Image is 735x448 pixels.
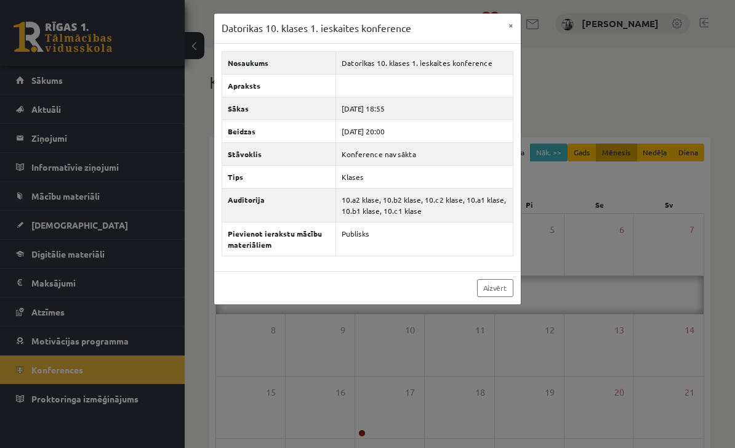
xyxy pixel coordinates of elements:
[501,14,521,37] button: ×
[222,97,336,120] th: Sākas
[222,21,411,36] h3: Datorikas 10. klases 1. ieskaites konference
[335,165,513,188] td: Klases
[222,188,336,222] th: Auditorija
[335,97,513,120] td: [DATE] 18:55
[335,142,513,165] td: Konference nav sākta
[335,51,513,74] td: Datorikas 10. klases 1. ieskaites konference
[335,120,513,142] td: [DATE] 20:00
[222,222,336,256] th: Pievienot ierakstu mācību materiāliem
[477,279,513,297] a: Aizvērt
[222,74,336,97] th: Apraksts
[222,120,336,142] th: Beidzas
[222,165,336,188] th: Tips
[222,142,336,165] th: Stāvoklis
[335,188,513,222] td: 10.a2 klase, 10.b2 klase, 10.c2 klase, 10.a1 klase, 10.b1 klase, 10.c1 klase
[335,222,513,256] td: Publisks
[222,51,336,74] th: Nosaukums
